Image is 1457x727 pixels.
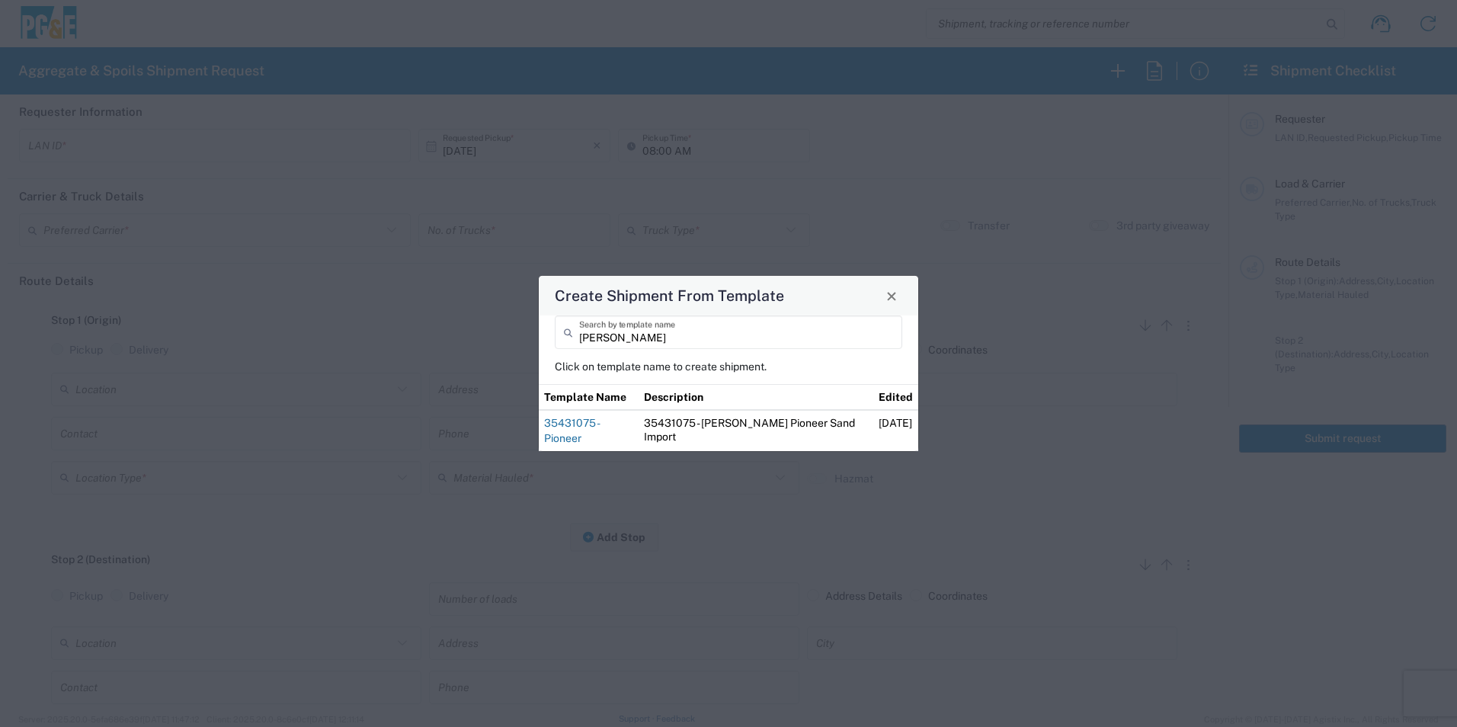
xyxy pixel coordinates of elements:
a: 35431075 - Pioneer [544,417,599,444]
table: Shipment templates [539,384,918,451]
th: Template Name [539,384,639,410]
button: Close [881,285,902,306]
td: [DATE] [873,410,918,451]
th: Description [639,384,873,410]
p: Click on template name to create shipment. [555,360,902,373]
h4: Create Shipment From Template [555,284,784,306]
th: Edited [873,384,918,410]
td: 35431075 - [PERSON_NAME] Pioneer Sand Import [639,410,873,451]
